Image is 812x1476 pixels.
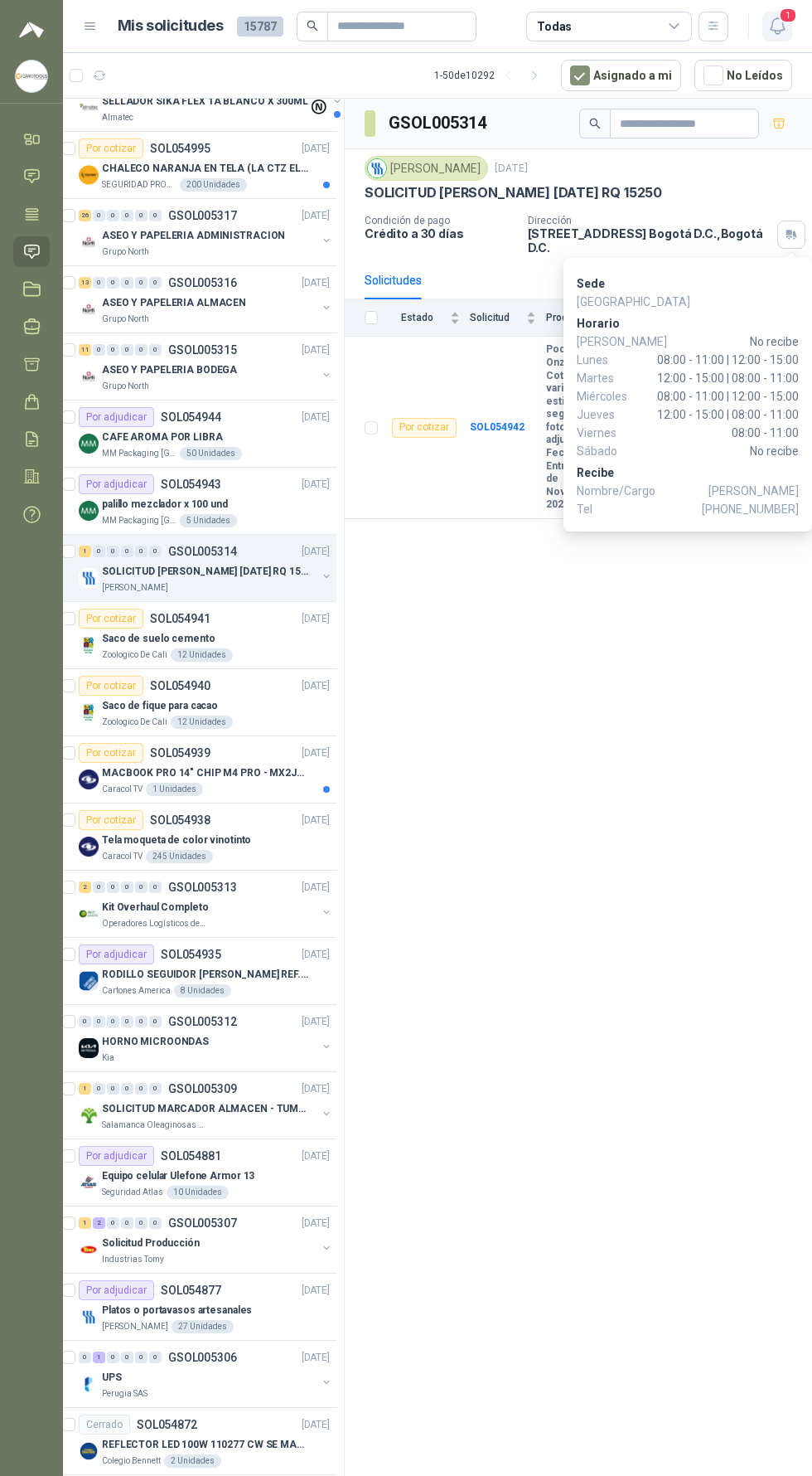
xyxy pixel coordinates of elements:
[643,424,799,442] span: 08:00 - 11:00
[79,1415,130,1435] div: Cerrado
[79,1173,99,1192] img: Company Logo
[171,648,233,662] div: 12 Unidades
[150,143,210,154] p: SOL054995
[368,159,386,177] img: Company Logo
[79,944,154,964] div: Por adjudicar
[79,1146,154,1166] div: Por adjudicar
[135,277,147,289] div: 0
[79,770,99,789] img: Company Logo
[79,743,143,763] div: Por cotizar
[56,736,336,804] a: Por cotizarSOL054939[DATE] Company LogoMACBOOK PRO 14" CHIP M4 PRO - MX2J3E/ACaracol TV1 Unidades
[137,1419,197,1430] p: SOL054872
[561,60,681,91] button: Asignado a mi
[708,482,799,500] span: [PERSON_NAME]
[150,747,210,759] p: SOL054939
[79,340,333,393] a: 11 0 0 0 0 0 GSOL005315[DATE] Company LogoASEO Y PAPELERIA BODEGAGrupo North
[149,344,162,356] div: 0
[79,1105,99,1125] img: Company Logo
[577,482,799,500] p: Nombre/Cargo
[102,716,167,729] p: Zoologico De Cali
[102,313,149,326] p: Grupo North
[302,410,330,425] p: [DATE]
[161,1150,221,1162] p: SOL054881
[79,971,99,991] img: Company Logo
[102,1454,161,1468] p: Colegio Bennett
[135,1352,147,1363] div: 0
[79,165,99,185] img: Company Logo
[302,275,330,291] p: [DATE]
[79,1347,333,1401] a: 0 1 0 0 0 0 GSOL005306[DATE] Company LogoUPSPerugia SAS
[392,418,457,438] div: Por cotizar
[365,215,515,226] p: Condición de pago
[149,277,162,289] div: 0
[161,1284,221,1296] p: SOL054877
[102,430,223,445] p: CAFE AROMA POR LIBRA
[102,295,246,311] p: ASEO Y PAPELERIA ALMACEN
[79,676,143,696] div: Por cotizar
[79,1240,99,1260] img: Company Logo
[79,546,91,557] div: 1
[79,98,99,118] img: Company Logo
[56,804,336,871] a: Por cotizarSOL054938[DATE] Company LogoTela moqueta de color vinotintoCaracol TV245 Unidades
[79,344,91,356] div: 11
[643,351,799,369] span: 08:00 - 11:00 | 12:00 - 15:00
[79,1374,99,1394] img: Company Logo
[79,232,99,252] img: Company Logo
[302,208,330,224] p: [DATE]
[643,387,799,405] span: 08:00 - 11:00 | 12:00 - 15:00
[102,648,167,662] p: Zoologico De Cali
[365,184,662,201] p: SOLICITUD [PERSON_NAME] [DATE] RQ 15250
[79,568,99,588] img: Company Logo
[102,362,237,378] p: ASEO Y PAPELERIA BODEGA
[302,1350,330,1366] p: [DATE]
[102,581,168,595] p: [PERSON_NAME]
[102,447,176,460] p: MM Packaging [GEOGRAPHIC_DATA]
[102,1236,200,1251] p: Solicitud Producción
[102,161,308,177] p: CHALECO NARANJA EN TELA (LA CTZ ELEGIDA DEBE ENVIAR MUESTRA)
[93,546,105,557] div: 0
[102,111,133,124] p: Almatec
[470,421,524,433] b: SOL054942
[302,477,330,493] p: [DATE]
[107,1016,119,1027] div: 0
[302,1081,330,1097] p: [DATE]
[135,1016,147,1027] div: 0
[118,14,224,38] h1: Mis solicitudes
[643,442,799,460] span: No recibe
[102,564,308,580] p: SOLICITUD [PERSON_NAME] [DATE] RQ 15250
[779,7,797,23] span: 1
[161,411,221,423] p: SOL054944
[172,1320,234,1333] div: 27 Unidades
[694,60,792,91] button: No Leídos
[302,544,330,560] p: [DATE]
[79,273,333,326] a: 13 0 0 0 0 0 GSOL005316[DATE] Company LogoASEO Y PAPELERIA ALMACENGrupo North
[102,1034,209,1050] p: HORNO MICROONDAS
[102,631,215,647] p: Saco de suelo cemento
[180,514,237,527] div: 5 Unidades
[161,478,221,490] p: SOL054943
[180,447,242,460] div: 50 Unidades
[56,602,336,669] a: Por cotizarSOL054941[DATE] Company LogoSaco de suelo cementoZoologico De Cali12 Unidades
[389,110,489,136] h3: GSOL005314
[102,514,176,527] p: MM Packaging [GEOGRAPHIC_DATA]
[102,1186,163,1199] p: Seguridad Atlas
[93,277,105,289] div: 0
[79,881,91,893] div: 2
[102,1437,308,1453] p: REFLECTOR LED 100W 110277 CW SE MARCA: PILA BY PHILIPS
[302,611,330,627] p: [DATE]
[79,206,333,259] a: 26 0 0 0 0 0 GSOL005317[DATE] Company LogoASEO Y PAPELERIA ADMINISTRACIONGrupo North
[577,333,643,351] span: [PERSON_NAME]
[302,880,330,896] p: [DATE]
[102,228,285,244] p: ASEO Y PAPELERIA ADMINISTRACION
[302,1014,330,1030] p: [DATE]
[79,501,99,521] img: Company Logo
[149,881,162,893] div: 0
[302,678,330,694] p: [DATE]
[79,609,143,629] div: Por cotizar
[149,1016,162,1027] div: 0
[102,783,143,796] p: Caracol TV
[79,407,154,427] div: Por adjudicar
[79,1213,333,1266] a: 1 2 0 0 0 0 GSOL005307[DATE] Company LogoSolicitud ProducciónIndustrias Tomy
[102,984,171,998] p: Cartones America
[107,344,119,356] div: 0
